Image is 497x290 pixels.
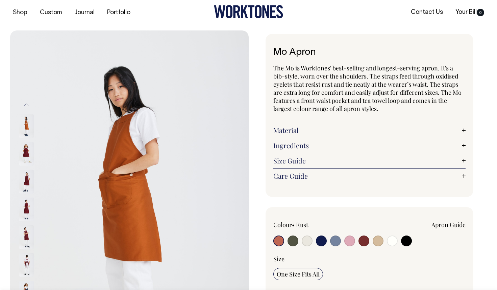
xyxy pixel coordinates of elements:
[273,221,350,229] div: Colour
[19,253,34,277] img: burgundy
[19,170,34,194] img: burgundy
[104,7,133,18] a: Portfolio
[19,198,34,221] img: burgundy
[277,270,320,278] span: One Size Fits All
[273,64,462,113] span: The Mo is Worktones' best-selling and longest-serving apron. It's a bib-style, worn over the shou...
[19,225,34,249] img: burgundy
[273,47,466,58] h1: Mo Apron
[408,7,446,18] a: Contact Us
[273,157,466,165] a: Size Guide
[21,97,31,112] button: Previous
[296,221,308,229] label: Rust
[453,7,487,18] a: Your Bill0
[273,255,466,263] div: Size
[431,221,466,229] a: Apron Guide
[37,7,65,18] a: Custom
[273,126,466,134] a: Material
[477,9,484,16] span: 0
[273,141,466,150] a: Ingredients
[273,268,323,280] input: One Size Fits All
[292,221,295,229] span: •
[273,172,466,180] a: Care Guide
[10,7,30,18] a: Shop
[72,7,97,18] a: Journal
[19,114,34,138] img: rust
[19,142,34,166] img: burgundy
